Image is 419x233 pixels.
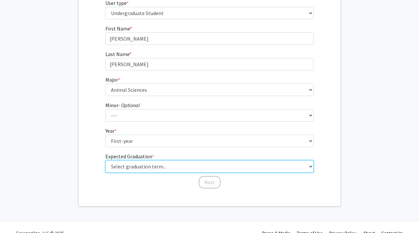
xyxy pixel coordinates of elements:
[5,204,28,228] iframe: Chat
[105,101,140,109] label: Minor
[118,102,140,108] i: - Optional
[105,51,129,57] span: Last Name
[105,25,130,32] span: First Name
[105,127,117,135] label: Year
[199,176,221,188] button: Next
[105,152,154,160] label: Expected Graduation
[105,76,120,84] label: Major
